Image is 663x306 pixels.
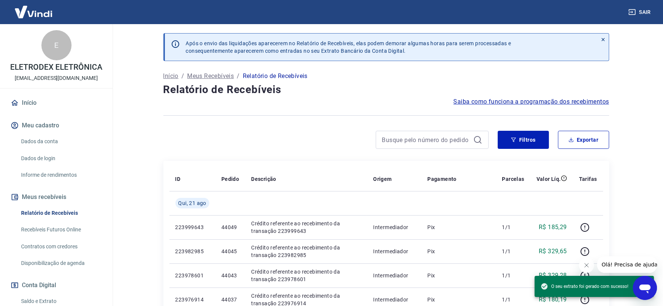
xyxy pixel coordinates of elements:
[9,117,104,134] button: Meu cadastro
[181,72,184,81] p: /
[427,175,457,183] p: Pagamento
[251,175,276,183] p: Descrição
[243,72,308,81] p: Relatório de Recebíveis
[373,223,415,231] p: Intermediador
[175,223,209,231] p: 223999643
[9,0,58,23] img: Vindi
[597,256,657,273] iframe: Mensagem da empresa
[221,175,239,183] p: Pedido
[427,272,490,279] p: Pix
[18,151,104,166] a: Dados de login
[454,97,609,106] a: Saiba como funciona a programação dos recebimentos
[373,272,415,279] p: Intermediador
[498,131,549,149] button: Filtros
[539,295,567,304] p: R$ 180,19
[18,222,104,237] a: Recebíveis Futuros Online
[502,175,524,183] p: Parcelas
[536,175,561,183] p: Valor Líq.
[18,167,104,183] a: Informe de rendimentos
[251,244,361,259] p: Crédito referente ao recebimento da transação 223982985
[427,296,490,303] p: Pix
[237,72,239,81] p: /
[373,248,415,255] p: Intermediador
[221,223,239,231] p: 44049
[427,223,490,231] p: Pix
[558,131,609,149] button: Exportar
[373,175,392,183] p: Origem
[373,296,415,303] p: Intermediador
[9,95,104,111] a: Início
[175,248,209,255] p: 223982985
[251,268,361,283] p: Crédito referente ao recebimento da transação 223978601
[633,276,657,300] iframe: Botão para abrir a janela de mensagens
[541,283,628,290] span: O seu extrato foi gerado com sucesso!
[427,248,490,255] p: Pix
[539,223,567,232] p: R$ 185,29
[10,63,102,71] p: ELETRODEX ELETRÔNICA
[579,175,597,183] p: Tarifas
[18,205,104,221] a: Relatório de Recebíveis
[539,247,567,256] p: R$ 329,65
[579,258,594,273] iframe: Fechar mensagem
[221,272,239,279] p: 44043
[18,256,104,271] a: Disponibilização de agenda
[15,74,98,82] p: [EMAIL_ADDRESS][DOMAIN_NAME]
[9,277,104,294] button: Conta Digital
[5,5,63,11] span: Olá! Precisa de ajuda?
[221,296,239,303] p: 44037
[18,134,104,149] a: Dados da conta
[175,272,209,279] p: 223978601
[221,248,239,255] p: 44045
[18,239,104,254] a: Contratos com credores
[502,296,524,303] p: 1/1
[186,40,511,55] p: Após o envio das liquidações aparecerem no Relatório de Recebíveis, elas podem demorar algumas ho...
[187,72,234,81] a: Meus Recebíveis
[382,134,470,145] input: Busque pelo número do pedido
[502,223,524,231] p: 1/1
[175,175,181,183] p: ID
[627,5,654,19] button: Sair
[502,248,524,255] p: 1/1
[9,189,104,205] button: Meus recebíveis
[175,296,209,303] p: 223976914
[41,30,72,60] div: E
[163,82,609,97] h4: Relatório de Recebíveis
[502,272,524,279] p: 1/1
[163,72,178,81] a: Início
[178,199,206,207] span: Qui, 21 ago
[539,271,567,280] p: R$ 329,28
[251,220,361,235] p: Crédito referente ao recebimento da transação 223999643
